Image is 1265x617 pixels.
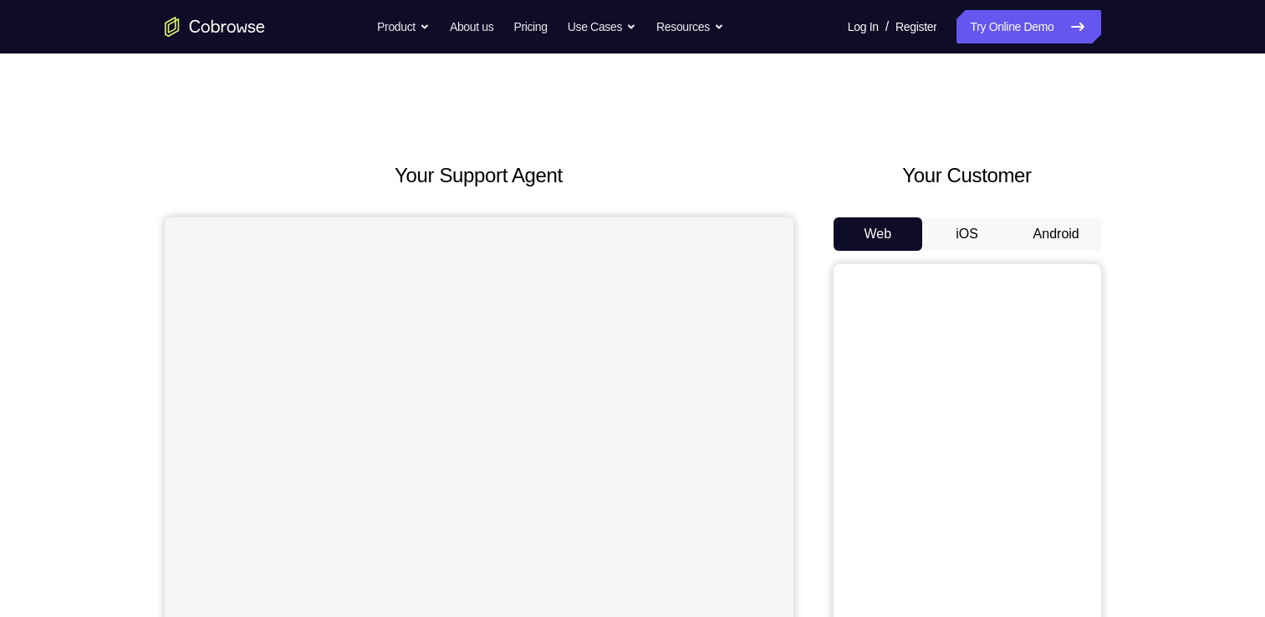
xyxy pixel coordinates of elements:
[450,10,493,43] a: About us
[165,161,793,191] h2: Your Support Agent
[956,10,1100,43] a: Try Online Demo
[568,10,636,43] button: Use Cases
[848,10,879,43] a: Log In
[1012,217,1101,251] button: Android
[834,217,923,251] button: Web
[165,17,265,37] a: Go to the home page
[513,10,547,43] a: Pricing
[895,10,936,43] a: Register
[377,10,430,43] button: Product
[834,161,1101,191] h2: Your Customer
[922,217,1012,251] button: iOS
[656,10,724,43] button: Resources
[885,17,889,37] span: /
